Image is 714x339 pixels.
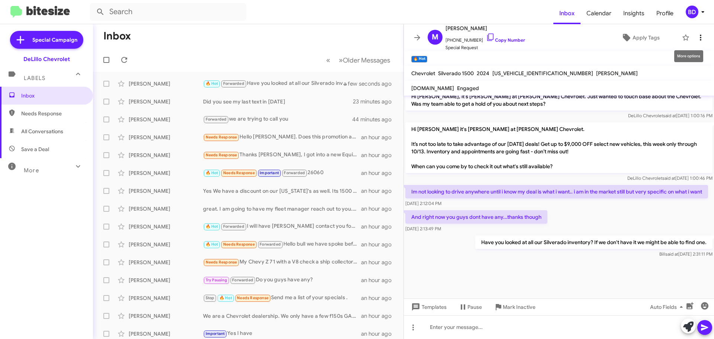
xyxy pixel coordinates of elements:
div: My Chevy Z 71 with a V8 check a ship collectors went out. I spent $7000 on it. My son and me both... [203,258,361,266]
span: Templates [410,300,447,314]
span: Chevrolet [411,70,435,77]
div: an hour ago [361,276,398,284]
div: Hello [PERSON_NAME]. Does this promotion apply to the Silverado 1500's [203,133,361,141]
span: Apply Tags [633,31,660,44]
div: I will have [PERSON_NAME] contact you for [DATE] [203,222,361,231]
div: Send me a list of your specials . [203,294,361,302]
div: an hour ago [361,330,398,338]
a: Copy Number [486,37,525,43]
span: Forwarded [221,223,246,230]
nav: Page navigation example [322,52,395,68]
div: [PERSON_NAME] [129,259,203,266]
p: Im not looking to drive anywhere until i know my deal is what i want.. i am in the market still b... [405,185,708,198]
div: BD [686,6,698,18]
span: All Conversations [21,128,63,135]
span: Forwarded [204,116,228,123]
span: Save a Deal [21,145,49,153]
span: Engaged [457,85,479,92]
span: 🔥 Hot [219,295,232,300]
div: Hello bull we have spoke before. I purchased in July. I am no longer in the market. [203,240,361,249]
div: [PERSON_NAME] [129,151,203,159]
a: Profile [650,3,679,24]
span: Needs Response [223,242,255,247]
div: [PERSON_NAME] [129,80,203,87]
span: 🔥 Hot [206,242,218,247]
span: Needs Response [21,110,84,117]
span: Labels [24,75,45,81]
small: 🔥 Hot [411,56,427,63]
span: Auto Fields [650,300,686,314]
div: [PERSON_NAME] [129,294,203,302]
span: DeLillo Chevrolet [DATE] 1:00:46 PM [627,175,713,181]
div: [PERSON_NAME] [129,330,203,338]
span: Needs Response [206,135,237,140]
span: Special Campaign [32,36,77,44]
span: Forwarded [231,277,255,284]
div: We are a Chevrolet dealership. We only have a few f150s GAS in stock [203,312,361,320]
div: Thanks [PERSON_NAME], I got into a new Equinox in July and love it. Thanks for checking in. [203,151,361,159]
span: 🔥 Hot [206,81,218,86]
span: [PERSON_NAME] [446,24,525,33]
input: Search [90,3,246,21]
p: And right now you guys dont have any...thanks though [405,210,547,224]
span: « [326,55,330,65]
span: said at [662,175,675,181]
div: [PERSON_NAME] [129,223,203,230]
div: 23 minutes ago [353,98,398,105]
span: Forwarded [258,241,283,248]
span: Mark Inactive [503,300,535,314]
span: Stop [206,295,215,300]
span: Special Request [446,44,525,51]
div: DeLillo Chevrolet [23,55,70,63]
span: Forwarded [282,170,307,177]
a: Special Campaign [10,31,83,49]
span: More [24,167,39,174]
button: Next [334,52,395,68]
p: Hi [PERSON_NAME] it's [PERSON_NAME] at [PERSON_NAME] Chevrolet. It’s not too late to take advanta... [405,122,713,173]
span: M [432,31,438,43]
span: Inbox [553,3,580,24]
button: BD [679,6,706,18]
div: an hour ago [361,241,398,248]
span: Calendar [580,3,617,24]
span: said at [663,113,676,118]
div: [PERSON_NAME] [129,205,203,212]
div: an hour ago [361,312,398,320]
span: Needs Response [237,295,268,300]
span: Important [206,331,225,336]
div: Yes I have [203,329,361,338]
span: 2024 [477,70,489,77]
div: 26060 [203,169,361,177]
span: Needs Response [223,170,255,175]
div: [PERSON_NAME] [129,98,203,105]
div: an hour ago [361,187,398,195]
div: [PERSON_NAME] [129,187,203,195]
button: Pause [453,300,488,314]
div: [PERSON_NAME] [129,276,203,284]
span: [PERSON_NAME] [596,70,638,77]
span: Needs Response [206,153,237,157]
div: Yes We have a discount on our [US_STATE]'s as well. Its 1500 off. Can you make it in [DATE] or [D... [203,187,361,195]
span: » [339,55,343,65]
div: [PERSON_NAME] [129,134,203,141]
div: More options [674,50,703,62]
div: [PERSON_NAME] [129,312,203,320]
div: Do you guys have any? [203,276,361,284]
span: [DOMAIN_NAME] [411,85,454,92]
button: Previous [322,52,335,68]
div: an hour ago [361,223,398,230]
span: said at [665,251,678,257]
span: Forwarded [221,80,246,87]
div: an hour ago [361,259,398,266]
span: Needs Response [206,260,237,265]
span: Inbox [21,92,84,99]
button: Auto Fields [644,300,692,314]
button: Mark Inactive [488,300,541,314]
div: [PERSON_NAME] [129,241,203,248]
span: DeLillo Chevrolet [DATE] 1:00:16 PM [628,113,713,118]
p: Have you looked at all our Silverado inventory? If we don't have it we might be able to find one. [475,236,713,249]
div: an hour ago [361,151,398,159]
div: we are trying to call you [203,115,353,124]
div: an hour ago [361,169,398,177]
